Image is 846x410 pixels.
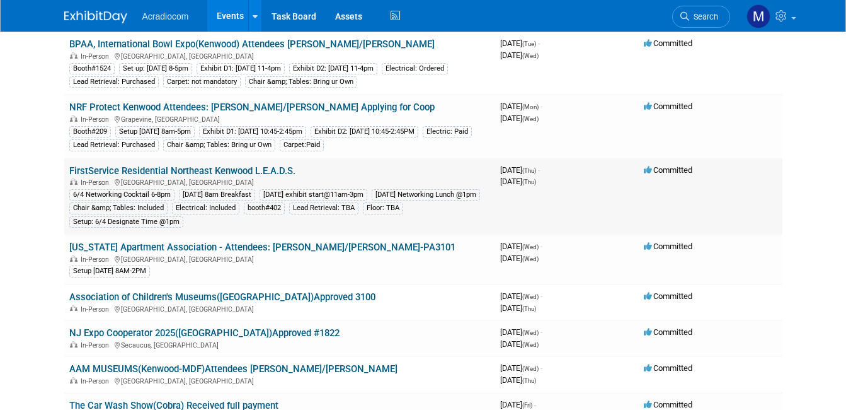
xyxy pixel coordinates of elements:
[522,179,536,185] span: (Thu)
[689,12,718,21] span: Search
[500,254,539,263] span: [DATE]
[81,377,113,385] span: In-Person
[70,341,77,348] img: In-Person Event
[81,179,113,187] span: In-Person
[179,189,255,201] div: [DATE] 8am Breakfast
[500,114,539,123] span: [DATE]
[69,339,490,349] div: Secaucus, [GEOGRAPHIC_DATA]
[538,38,540,48] span: -
[522,167,536,174] span: (Thu)
[500,303,536,313] span: [DATE]
[522,293,539,300] span: (Wed)
[644,291,692,301] span: Committed
[423,126,472,138] div: Electric: Paid
[245,76,357,88] div: Chair &amp; Tables: Bring ur Own
[69,375,490,385] div: [GEOGRAPHIC_DATA], [GEOGRAPHIC_DATA]
[500,339,539,349] span: [DATE]
[311,126,418,138] div: Exhibit D2: [DATE] 10:45-2:45PM
[500,38,540,48] span: [DATE]
[522,329,539,336] span: (Wed)
[163,76,241,88] div: Carpet: not mandatory
[69,38,435,50] a: BPAA, International Bowl Expo(Kenwood) Attendees [PERSON_NAME]/[PERSON_NAME]
[70,255,77,262] img: In-Person Event
[142,11,189,21] span: Acradiocom
[522,402,532,409] span: (Fri)
[644,363,692,373] span: Committed
[522,115,539,122] span: (Wed)
[644,327,692,337] span: Committed
[69,291,375,303] a: Association of Children's Museums([GEOGRAPHIC_DATA])Approved 3100
[172,202,239,214] div: Electrical: Included
[69,363,397,375] a: AAM MUSEUMS(Kenwood-MDF)Attendees [PERSON_NAME]/[PERSON_NAME]
[244,202,285,214] div: booth#402
[500,327,542,337] span: [DATE]
[69,177,490,187] div: [GEOGRAPHIC_DATA], [GEOGRAPHIC_DATA]
[540,102,542,111] span: -
[522,305,536,312] span: (Thu)
[644,38,692,48] span: Committed
[70,52,77,59] img: In-Person Event
[69,202,168,214] div: Chair &amp; Tables: Included
[363,202,403,214] div: Floor: TBA
[534,400,536,409] span: -
[500,242,542,251] span: [DATE]
[538,165,540,175] span: -
[69,189,174,201] div: 6/4 Networking Cocktail 6-8pm
[522,40,536,47] span: (Tue)
[69,303,490,313] div: [GEOGRAPHIC_DATA], [GEOGRAPHIC_DATA]
[540,291,542,301] span: -
[69,114,490,124] div: Grapevine, [GEOGRAPHIC_DATA]
[81,255,113,264] span: In-Person
[644,165,692,175] span: Committed
[522,52,539,59] span: (Wed)
[522,377,536,384] span: (Thu)
[199,126,306,138] div: Exhibit D1: [DATE] 10:45-2:45pm
[500,102,542,111] span: [DATE]
[746,4,770,28] img: Mike Pascuzzi
[69,266,150,277] div: Setup [DATE] 8AM-2PM
[81,341,113,349] span: In-Person
[69,76,159,88] div: Lead Retrieval: Purchased
[500,375,536,385] span: [DATE]
[522,243,539,250] span: (Wed)
[70,115,77,122] img: In-Person Event
[500,363,542,373] span: [DATE]
[644,242,692,251] span: Committed
[69,242,455,253] a: [US_STATE] Apartment Association - Attendees: [PERSON_NAME]/[PERSON_NAME]-PA3101
[69,254,490,264] div: [GEOGRAPHIC_DATA], [GEOGRAPHIC_DATA]
[500,400,536,409] span: [DATE]
[372,189,480,201] div: [DATE] Networking Lunch @1pm
[540,363,542,373] span: -
[81,305,113,313] span: In-Person
[500,50,539,60] span: [DATE]
[500,165,540,175] span: [DATE]
[500,291,542,301] span: [DATE]
[70,305,77,312] img: In-Person Event
[522,365,539,372] span: (Wed)
[70,377,77,384] img: In-Person Event
[69,126,111,138] div: Booth#209
[522,255,539,262] span: (Wed)
[540,242,542,251] span: -
[115,126,195,138] div: Setup [DATE] 8am-5pm
[522,103,539,110] span: (Mon)
[500,177,536,186] span: [DATE]
[69,63,115,74] div: Booth#1524
[382,63,448,74] div: Electrical: Ordered
[672,6,730,28] a: Search
[70,179,77,185] img: In-Person Event
[81,115,113,124] span: In-Person
[69,216,183,228] div: Setup: 6/4 Designate Time @1pm
[260,189,367,201] div: [DATE] exhibit start@11am-3pm
[644,102,692,111] span: Committed
[64,11,127,23] img: ExhibitDay
[69,139,159,151] div: Lead Retrieval: Purchased
[289,202,358,214] div: Lead Retrieval: TBA
[69,165,295,177] a: FirstService Residential Northeast Kenwood L.E.A.D.S.
[540,327,542,337] span: -
[81,52,113,61] span: In-Person
[522,341,539,348] span: (Wed)
[280,139,324,151] div: Carpet:Paid
[163,139,275,151] div: Chair &amp; Tables: Bring ur Own
[69,50,490,61] div: [GEOGRAPHIC_DATA], [GEOGRAPHIC_DATA]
